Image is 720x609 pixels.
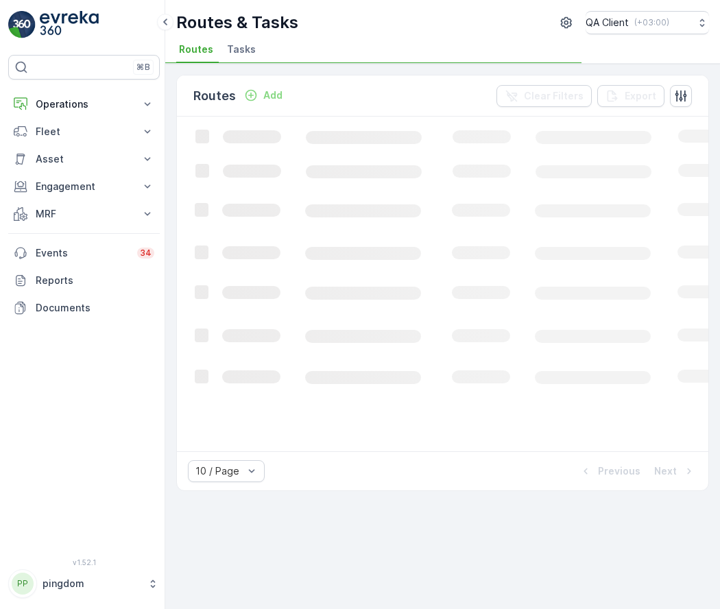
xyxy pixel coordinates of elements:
p: ( +03:00 ) [634,17,669,28]
p: Events [36,246,129,260]
button: QA Client(+03:00) [586,11,709,34]
p: Previous [598,464,640,478]
button: PPpingdom [8,569,160,598]
p: Fleet [36,125,132,139]
p: pingdom [43,577,141,590]
button: Clear Filters [496,85,592,107]
p: Asset [36,152,132,166]
a: Events34 [8,239,160,267]
p: Export [625,89,656,103]
button: Next [653,463,697,479]
p: Routes [193,86,236,106]
img: logo [8,11,36,38]
p: QA Client [586,16,629,29]
span: Tasks [227,43,256,56]
img: logo_light-DOdMpM7g.png [40,11,99,38]
div: PP [12,573,34,595]
p: Reports [36,274,154,287]
p: Documents [36,301,154,315]
span: Routes [179,43,213,56]
a: Reports [8,267,160,294]
p: 34 [140,248,152,259]
button: Engagement [8,173,160,200]
button: Add [239,87,288,104]
p: Add [263,88,283,102]
button: Operations [8,91,160,118]
button: Export [597,85,664,107]
a: Documents [8,294,160,322]
p: MRF [36,207,132,221]
span: v 1.52.1 [8,558,160,566]
button: Previous [577,463,642,479]
button: Asset [8,145,160,173]
p: Engagement [36,180,132,193]
button: Fleet [8,118,160,145]
p: Next [654,464,677,478]
button: MRF [8,200,160,228]
p: Clear Filters [524,89,584,103]
p: Operations [36,97,132,111]
p: Routes & Tasks [176,12,298,34]
p: ⌘B [136,62,150,73]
